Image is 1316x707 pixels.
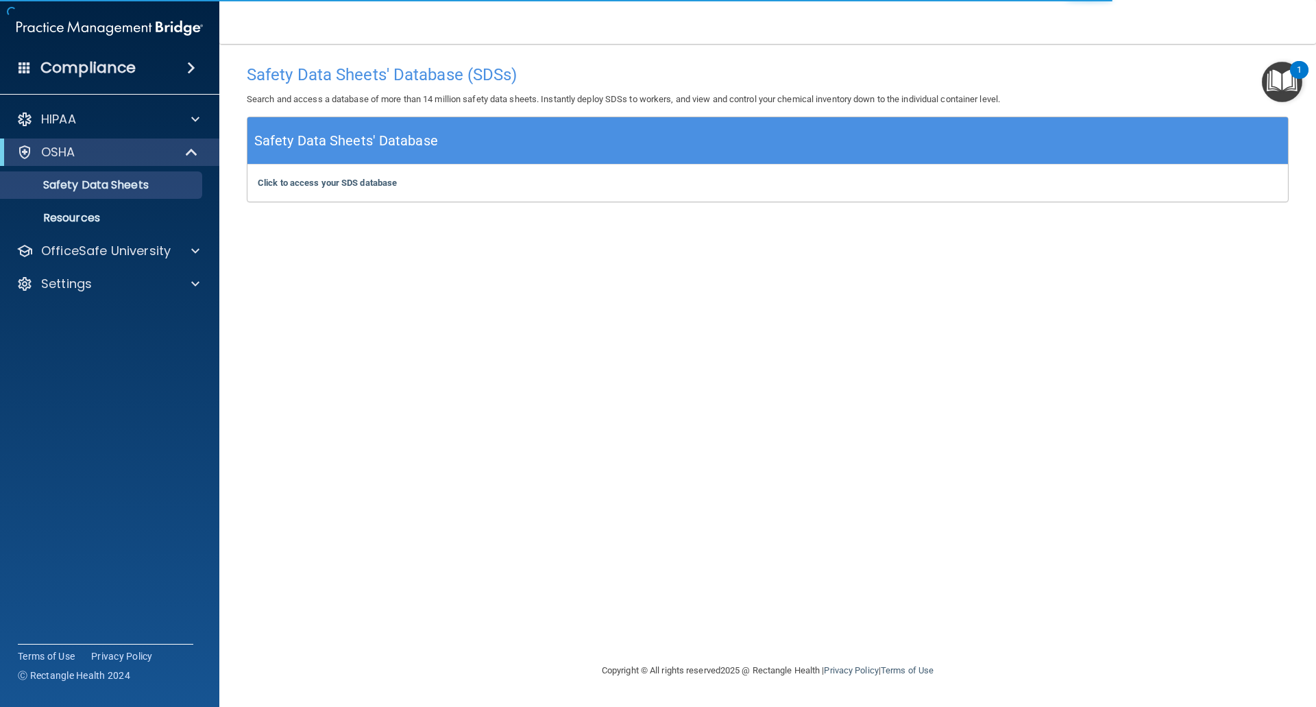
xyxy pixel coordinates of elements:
[1297,70,1302,88] div: 1
[1262,62,1302,102] button: Open Resource Center, 1 new notification
[247,66,1289,84] h4: Safety Data Sheets' Database (SDSs)
[41,144,75,160] p: OSHA
[9,178,196,192] p: Safety Data Sheets
[881,665,934,675] a: Terms of Use
[9,211,196,225] p: Resources
[18,649,75,663] a: Terms of Use
[41,276,92,292] p: Settings
[517,649,1018,693] div: Copyright © All rights reserved 2025 @ Rectangle Health | |
[40,58,136,77] h4: Compliance
[18,669,130,682] span: Ⓒ Rectangle Health 2024
[16,243,199,259] a: OfficeSafe University
[16,111,199,128] a: HIPAA
[91,649,153,663] a: Privacy Policy
[16,276,199,292] a: Settings
[16,144,199,160] a: OSHA
[16,14,203,42] img: PMB logo
[41,243,171,259] p: OfficeSafe University
[824,665,878,675] a: Privacy Policy
[247,91,1289,108] p: Search and access a database of more than 14 million safety data sheets. Instantly deploy SDSs to...
[254,129,438,153] h5: Safety Data Sheets' Database
[41,111,76,128] p: HIPAA
[258,178,397,188] a: Click to access your SDS database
